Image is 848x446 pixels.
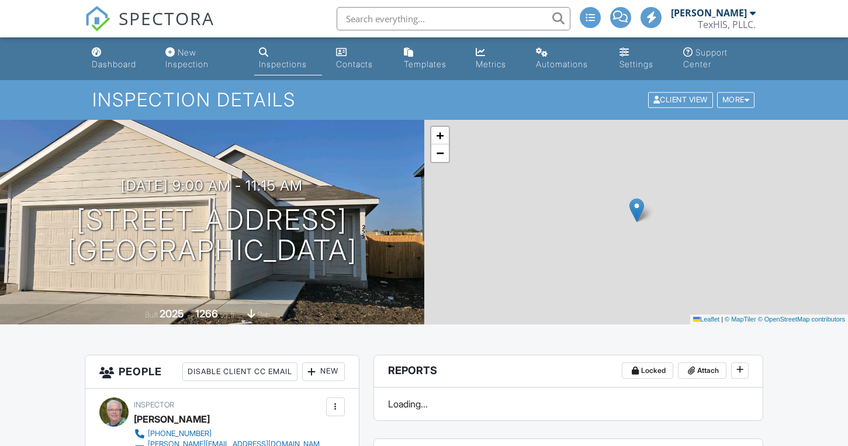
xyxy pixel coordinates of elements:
[758,316,845,323] a: © OpenStreetMap contributors
[302,362,345,381] div: New
[331,42,390,75] a: Contacts
[85,16,214,40] a: SPECTORA
[336,59,373,69] div: Contacts
[648,92,713,108] div: Client View
[119,6,214,30] span: SPECTORA
[471,42,522,75] a: Metrics
[531,42,605,75] a: Automations (Advanced)
[436,146,444,160] span: −
[431,127,449,144] a: Zoom in
[436,128,444,143] span: +
[431,144,449,162] a: Zoom out
[254,42,322,75] a: Inspections
[160,307,184,320] div: 2025
[259,59,307,69] div: Inspections
[717,92,755,108] div: More
[337,7,570,30] input: Search everything...
[683,47,728,69] div: Support Center
[399,42,462,75] a: Templates
[476,59,506,69] div: Metrics
[148,429,212,438] div: [PHONE_NUMBER]
[195,307,218,320] div: 1266
[134,410,210,428] div: [PERSON_NAME]
[92,89,756,110] h1: Inspection Details
[629,198,644,222] img: Marker
[161,42,245,75] a: New Inspection
[182,362,297,381] div: Disable Client CC Email
[647,95,716,103] a: Client View
[87,42,151,75] a: Dashboard
[615,42,669,75] a: Settings
[220,310,236,319] span: sq. ft.
[134,428,323,440] a: [PHONE_NUMBER]
[671,7,747,19] div: [PERSON_NAME]
[693,316,719,323] a: Leaflet
[67,205,357,267] h1: [STREET_ADDRESS] [GEOGRAPHIC_DATA]
[145,310,158,319] span: Built
[721,316,723,323] span: |
[536,59,588,69] div: Automations
[134,400,174,409] span: Inspector
[698,19,756,30] div: TexHIS, PLLC.
[121,178,303,193] h3: [DATE] 9:00 am - 11:15 am
[679,42,761,75] a: Support Center
[85,6,110,32] img: The Best Home Inspection Software - Spectora
[85,355,359,389] h3: People
[92,59,136,69] div: Dashboard
[165,47,209,69] div: New Inspection
[725,316,756,323] a: © MapTiler
[619,59,653,69] div: Settings
[404,59,447,69] div: Templates
[257,310,270,319] span: slab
